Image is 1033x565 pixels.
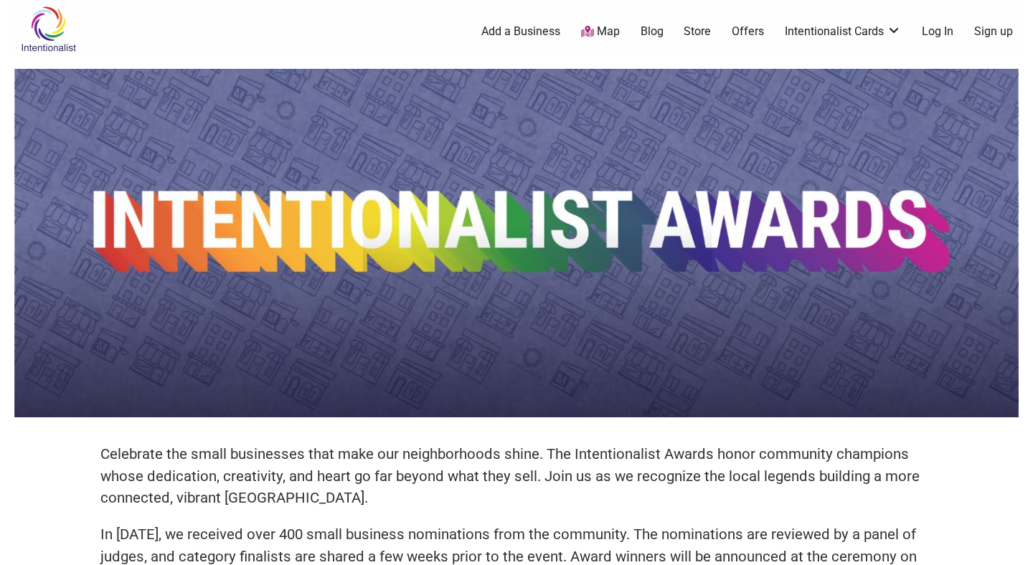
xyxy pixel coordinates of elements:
a: Map [581,24,620,40]
a: Add a Business [481,24,560,39]
a: Blog [641,24,664,39]
a: Store [684,24,711,39]
p: Celebrate the small businesses that make our neighborhoods shine. The Intentionalist Awards honor... [100,443,933,509]
a: Sign up [974,24,1013,39]
a: Intentionalist Cards [785,24,901,39]
img: Intentionalist [14,6,82,52]
a: Offers [732,24,764,39]
a: Log In [922,24,953,39]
